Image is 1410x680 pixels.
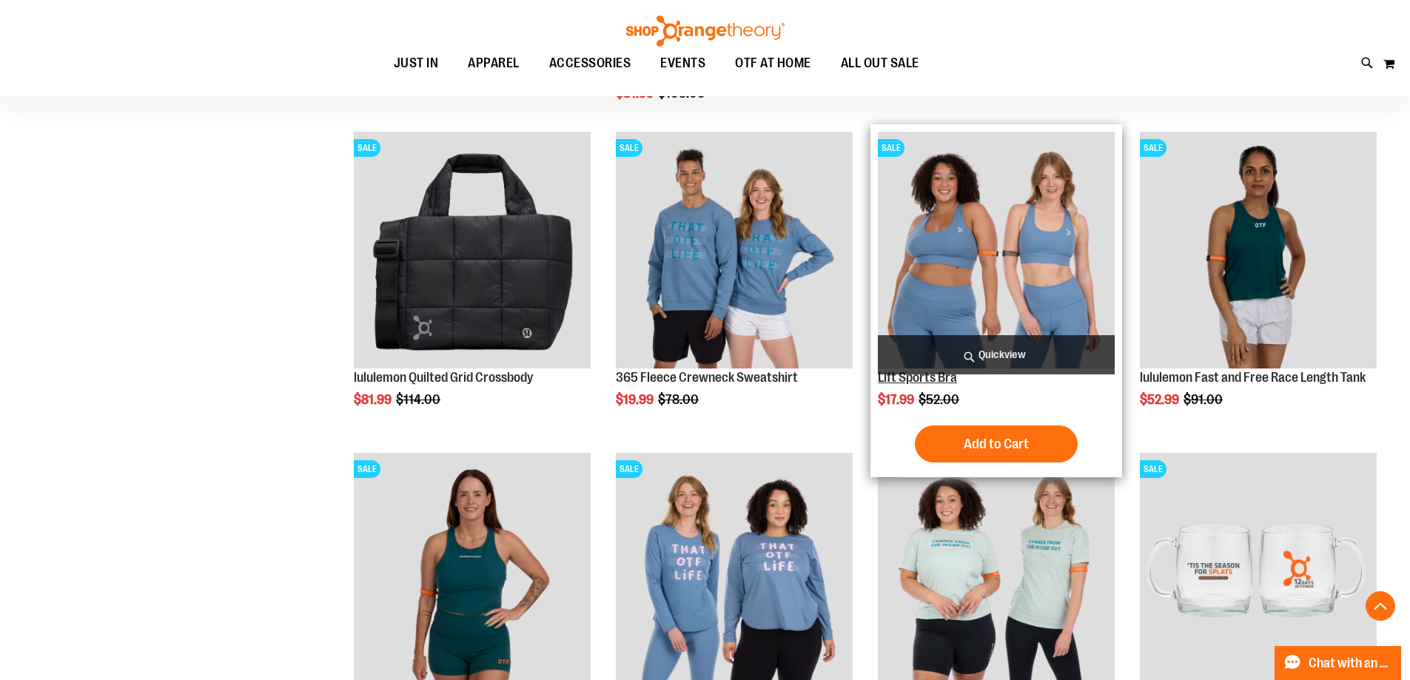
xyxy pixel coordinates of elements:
[616,139,642,157] span: SALE
[870,124,1122,478] div: product
[964,436,1029,452] span: Add to Cart
[1132,124,1384,445] div: product
[878,392,916,407] span: $17.99
[354,132,591,371] a: lululemon Quilted Grid CrossbodySALE
[354,392,394,407] span: $81.99
[1140,132,1377,371] a: Main view of 2024 August lululemon Fast and Free Race Length TankSALE
[354,460,380,478] span: SALE
[1140,392,1181,407] span: $52.99
[1140,132,1377,368] img: Main view of 2024 August lululemon Fast and Free Race Length Tank
[735,47,811,80] span: OTF AT HOME
[1366,591,1395,621] button: Back To Top
[1140,460,1166,478] span: SALE
[841,47,919,80] span: ALL OUT SALE
[394,47,439,80] span: JUST IN
[878,132,1115,371] a: Main of 2024 Covention Lift Sports BraSALE
[878,132,1115,368] img: Main of 2024 Covention Lift Sports Bra
[616,460,642,478] span: SALE
[624,16,787,47] img: Shop Orangetheory
[1184,392,1225,407] span: $91.00
[616,392,656,407] span: $19.99
[616,132,853,368] img: 365 Fleece Crewneck Sweatshirt
[878,335,1115,374] a: Quickview
[346,124,598,445] div: product
[549,47,631,80] span: ACCESSORIES
[878,370,957,385] a: Lift Sports Bra
[354,132,591,368] img: lululemon Quilted Grid Crossbody
[616,370,798,385] a: 365 Fleece Crewneck Sweatshirt
[660,47,705,80] span: EVENTS
[919,392,961,407] span: $52.00
[354,139,380,157] span: SALE
[616,132,853,371] a: 365 Fleece Crewneck SweatshirtSALE
[878,139,904,157] span: SALE
[1140,370,1366,385] a: lululemon Fast and Free Race Length Tank
[608,124,860,445] div: product
[1275,646,1402,680] button: Chat with an Expert
[1309,656,1392,670] span: Chat with an Expert
[1140,139,1166,157] span: SALE
[658,392,701,407] span: $78.00
[354,370,533,385] a: lululemon Quilted Grid Crossbody
[396,392,443,407] span: $114.00
[468,47,520,80] span: APPAREL
[915,425,1078,462] button: Add to Cart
